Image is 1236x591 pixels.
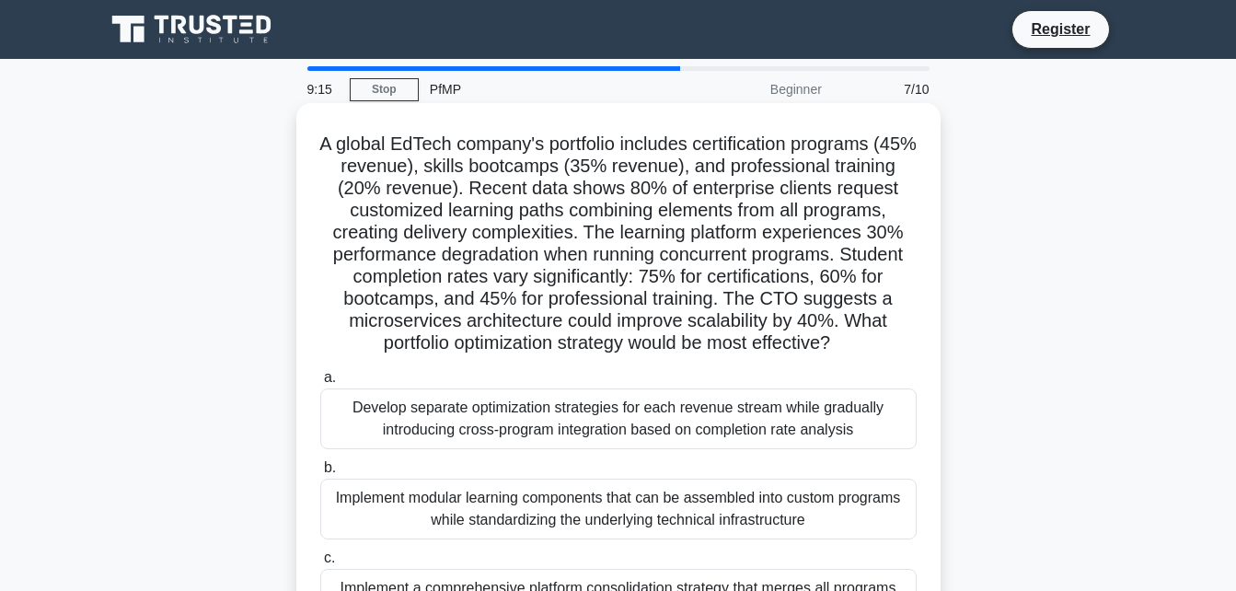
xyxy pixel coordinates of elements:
[324,550,335,565] span: c.
[833,71,941,108] div: 7/10
[324,459,336,475] span: b.
[296,71,350,108] div: 9:15
[320,388,917,449] div: Develop separate optimization strategies for each revenue stream while gradually introducing cros...
[1020,17,1101,41] a: Register
[324,369,336,385] span: a.
[350,78,419,101] a: Stop
[419,71,672,108] div: PfMP
[320,479,917,539] div: Implement modular learning components that can be assembled into custom programs while standardiz...
[672,71,833,108] div: Beginner
[318,133,918,355] h5: A global EdTech company's portfolio includes certification programs (45% revenue), skills bootcam...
